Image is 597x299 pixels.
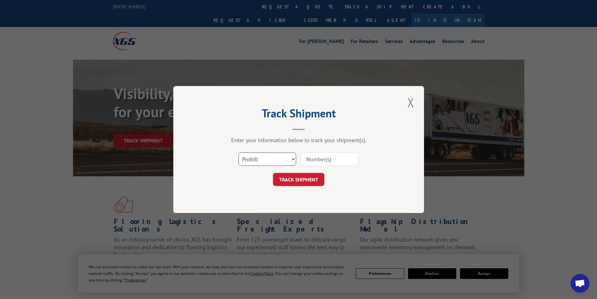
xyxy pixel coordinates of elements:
a: Open chat [571,274,589,293]
input: Number(s) [301,152,359,166]
h2: Track Shipment [205,109,393,121]
button: TRACK SHIPMENT [273,173,324,186]
div: Enter your information below to track your shipment(s). [205,136,393,144]
button: Close modal [406,94,416,111]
